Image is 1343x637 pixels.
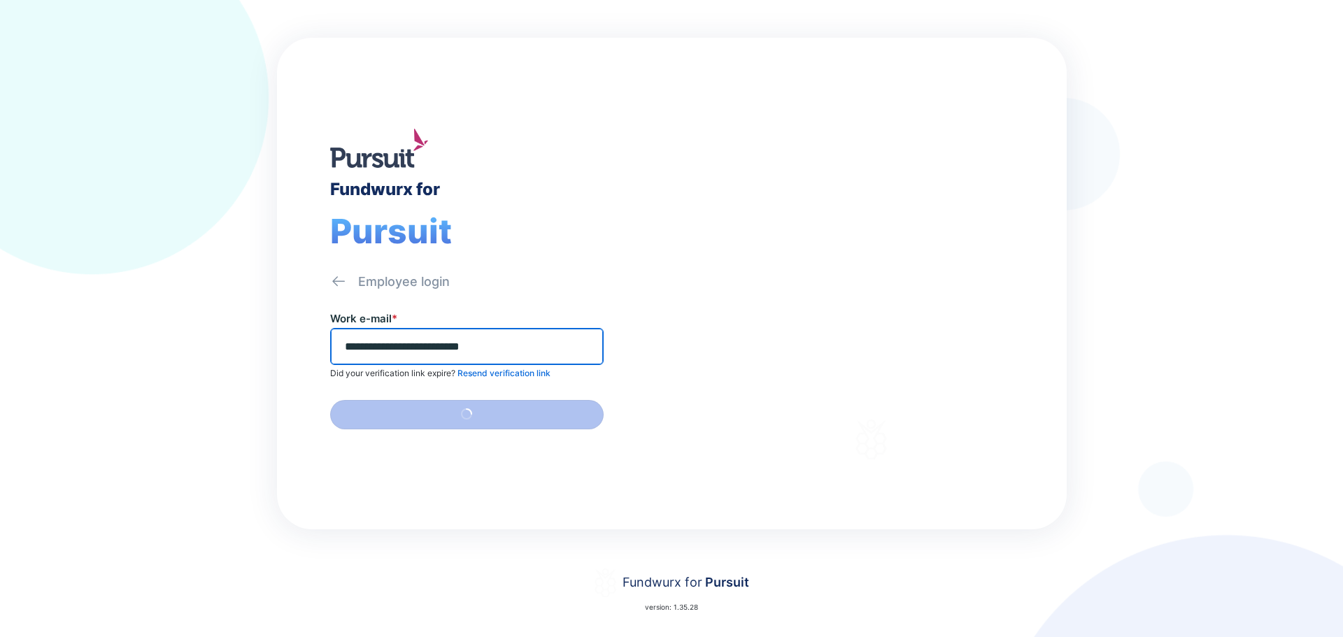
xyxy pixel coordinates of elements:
span: Pursuit [330,210,452,252]
div: Fundwurx for [623,573,749,592]
div: Fundwurx for [330,179,440,199]
div: Welcome to [751,223,861,236]
label: Work e-mail [330,312,397,325]
span: Pursuit [702,575,749,589]
div: Employee login [358,273,450,290]
div: Fundwurx [751,242,912,275]
span: Resend verification link [457,368,550,378]
p: Did your verification link expire? [330,368,550,379]
div: Thank you for choosing Fundwurx as your partner in driving positive social impact! [751,304,991,343]
img: logo.jpg [330,129,428,168]
p: version: 1.35.28 [645,601,698,613]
